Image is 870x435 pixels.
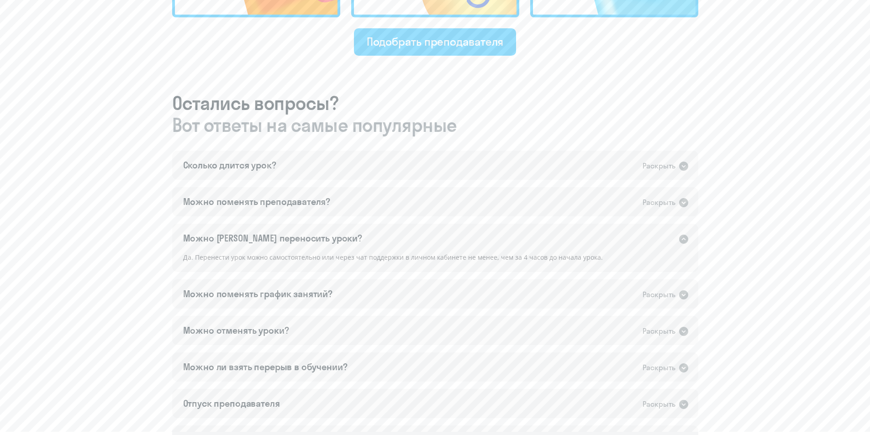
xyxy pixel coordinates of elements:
[183,397,280,410] div: Отпуск преподавателя
[172,252,698,272] div: Да. Перенести урок можно самостоятельно или через чат поддержки в личном кабинете не менее, чем з...
[183,288,333,300] div: Можно поменять график занятий?
[183,324,289,337] div: Можно отменять уроки?
[172,92,698,136] h3: Остались вопросы?
[367,34,504,49] div: Подобрать преподавателя
[643,160,675,172] div: Раскрыть
[183,195,331,208] div: Можно поменять преподавателя?
[183,232,362,245] div: Можно [PERSON_NAME] переносить уроки?
[183,361,348,373] div: Можно ли взять перерыв в обучении?
[643,362,675,373] div: Раскрыть
[354,28,517,56] button: Подобрать преподавателя
[172,114,698,136] span: Вот ответы на самые популярные
[643,289,675,300] div: Раскрыть
[643,325,675,337] div: Раскрыть
[183,159,276,172] div: Сколько длится урок?
[643,197,675,208] div: Раскрыть
[643,398,675,410] div: Раскрыть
